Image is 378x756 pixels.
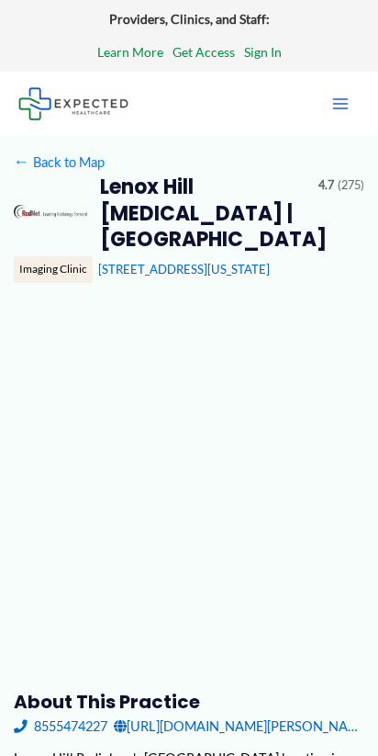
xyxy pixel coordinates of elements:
a: [URL][DOMAIN_NAME][PERSON_NAME] [114,714,364,739]
a: Sign In [244,40,282,64]
a: Learn More [97,40,163,64]
a: [STREET_ADDRESS][US_STATE] [98,262,270,276]
div: Imaging Clinic [14,256,93,282]
a: 8555474227 [14,714,107,739]
span: 4.7 [318,175,334,197]
h3: About this practice [14,690,365,714]
img: Expected Healthcare Logo - side, dark font, small [18,87,128,119]
span: ← [14,153,30,170]
button: Main menu toggle [321,85,360,123]
a: ←Back to Map [14,150,105,175]
strong: Providers, Clinics, and Staff: [109,11,270,27]
a: Get Access [172,40,235,64]
h2: Lenox Hill [MEDICAL_DATA] | [GEOGRAPHIC_DATA] [100,175,306,253]
span: (275) [338,175,364,197]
